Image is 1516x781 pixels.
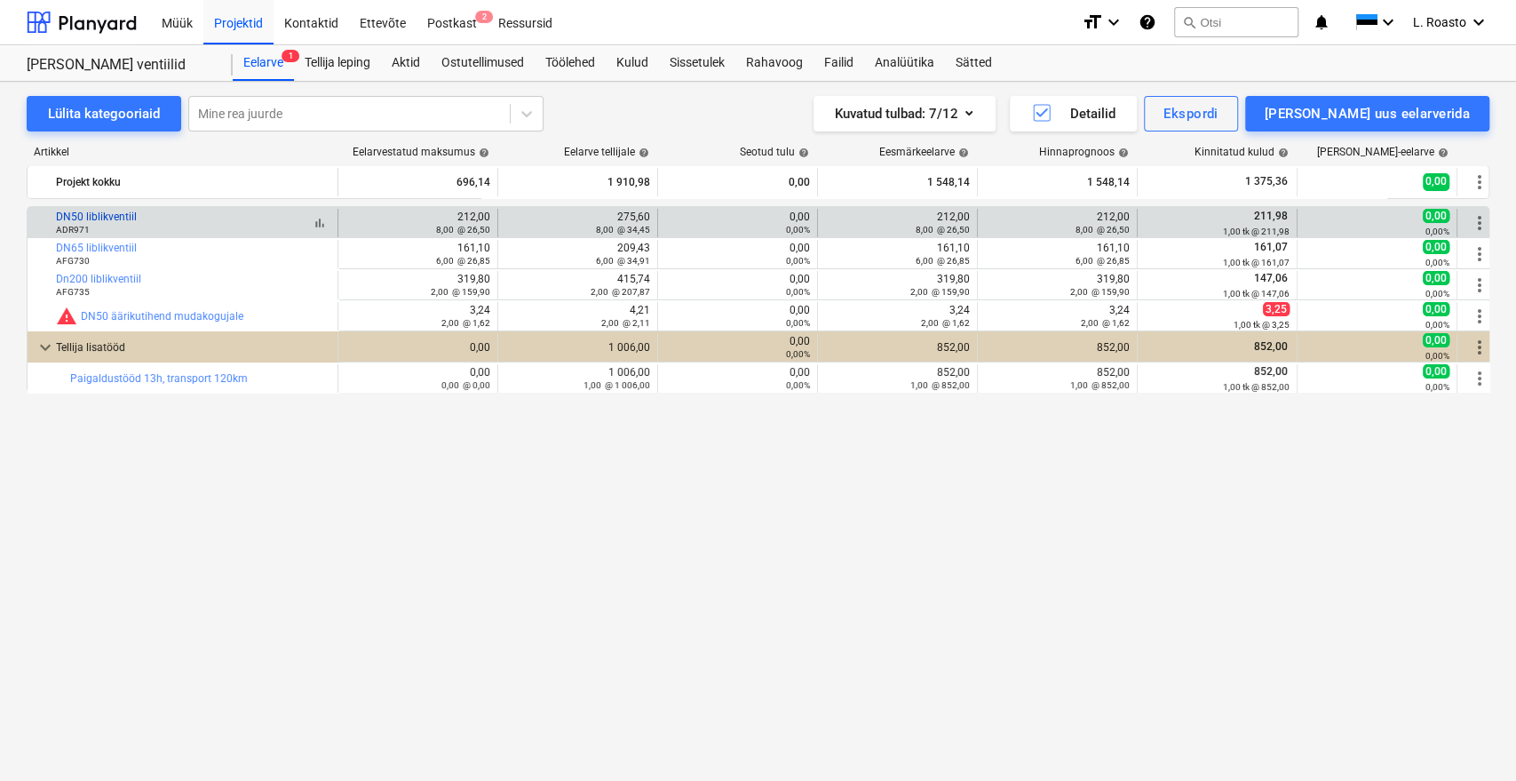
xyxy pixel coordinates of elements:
small: 0,00% [786,318,810,328]
small: 6,00 @ 26,85 [1075,256,1130,266]
div: [PERSON_NAME]-eelarve [1317,146,1449,158]
small: AFG730 [56,256,90,266]
div: Kinnitatud kulud [1195,146,1289,158]
button: Detailid [1010,96,1137,131]
small: 1,00 tk @ 161,07 [1223,258,1290,267]
a: DN50 äärikutihend mudakogujale [81,310,243,323]
span: Rohkem tegevusi [1469,275,1490,296]
div: [PERSON_NAME] ventiilid [27,56,211,75]
div: 0,00 [345,366,490,391]
div: 319,80 [985,273,1130,298]
small: 0,00% [786,225,810,235]
small: 1,00 @ 1 006,00 [583,380,650,390]
span: 0,00 [1423,364,1449,379]
div: 0,00 [345,341,490,354]
div: Eelarve tellijale [564,146,649,158]
div: 212,00 [985,211,1130,235]
div: [PERSON_NAME] uus eelarverida [1265,102,1470,125]
div: 212,00 [345,211,490,235]
span: Rohkem tegevusi [1469,368,1490,389]
span: help [1115,147,1129,158]
button: Otsi [1174,7,1298,37]
div: 4,21 [505,304,650,329]
div: Seotud tulu [740,146,809,158]
span: help [1434,147,1449,158]
span: 0,00 [1423,333,1449,347]
div: Eesmärkeelarve [879,146,969,158]
small: 0,00% [1425,227,1449,236]
div: 415,74 [505,273,650,298]
span: help [1274,147,1289,158]
div: Lülita kategooriaid [48,102,160,125]
div: 852,00 [985,366,1130,391]
span: 0,00 [1423,209,1449,223]
small: 2,00 @ 1,62 [921,318,970,328]
small: 2,00 @ 1,62 [441,318,490,328]
small: 2,00 @ 2,11 [601,318,650,328]
div: 3,24 [825,304,970,329]
div: Töölehed [535,45,606,81]
span: 3,25 [1263,302,1290,316]
small: 0,00% [786,287,810,297]
div: Tellija lisatööd [56,333,330,362]
div: 0,00 [665,168,810,196]
div: 1 006,00 [505,341,650,354]
span: 0,00 [1423,271,1449,285]
small: 0,00% [1425,289,1449,299]
div: Artikkel [27,146,337,158]
span: Rohkem tegevusi [1469,306,1490,327]
div: Eelarvestatud maksumus [353,146,489,158]
div: Eelarve [233,45,294,81]
span: keyboard_arrow_down [35,337,56,358]
span: 161,07 [1252,241,1290,253]
span: L. Roasto [1413,15,1466,29]
small: 8,00 @ 26,50 [916,225,970,235]
span: help [795,147,809,158]
a: DN65 liblikventiil [56,242,137,254]
a: Dn200 liblikventiil [56,273,141,285]
i: notifications [1313,12,1330,33]
small: 6,00 @ 34,91 [596,256,650,266]
div: 3,24 [985,304,1130,329]
span: search [1182,15,1196,29]
small: 2,00 @ 1,62 [1081,318,1130,328]
div: 161,10 [985,242,1130,267]
a: Aktid [381,45,431,81]
div: 209,43 [505,242,650,267]
a: Kulud [606,45,659,81]
div: Sätted [945,45,1003,81]
div: 161,10 [345,242,490,267]
div: 3,24 [345,304,490,329]
a: Sissetulek [659,45,735,81]
small: 8,00 @ 26,50 [436,225,490,235]
a: DN50 liblikventiil [56,211,137,223]
div: 0,00 [665,366,810,391]
div: Projekt kokku [56,168,330,196]
small: 0,00% [1425,258,1449,267]
small: 6,00 @ 26,85 [916,256,970,266]
div: 1 910,98 [505,168,650,196]
span: 1 [282,50,299,62]
span: 147,06 [1252,272,1290,284]
div: 212,00 [825,211,970,235]
div: 852,00 [825,341,970,354]
div: 1 548,14 [985,168,1130,196]
small: 2,00 @ 159,90 [910,287,970,297]
button: Lülita kategooriaid [27,96,181,131]
a: Tellija leping [294,45,381,81]
small: 0,00 @ 0,00 [441,380,490,390]
span: help [635,147,649,158]
span: help [475,147,489,158]
div: 0,00 [665,273,810,298]
button: Ekspordi [1144,96,1237,131]
small: 1,00 tk @ 3,25 [1234,320,1290,330]
div: 0,00 [665,242,810,267]
small: 0,00% [786,349,810,359]
div: 852,00 [825,366,970,391]
span: Seotud kulud ületavad prognoosi [56,306,77,327]
small: 1,00 tk @ 211,98 [1223,227,1290,236]
div: Rahavoog [735,45,814,81]
div: 0,00 [665,211,810,235]
span: 1 375,36 [1243,174,1290,189]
